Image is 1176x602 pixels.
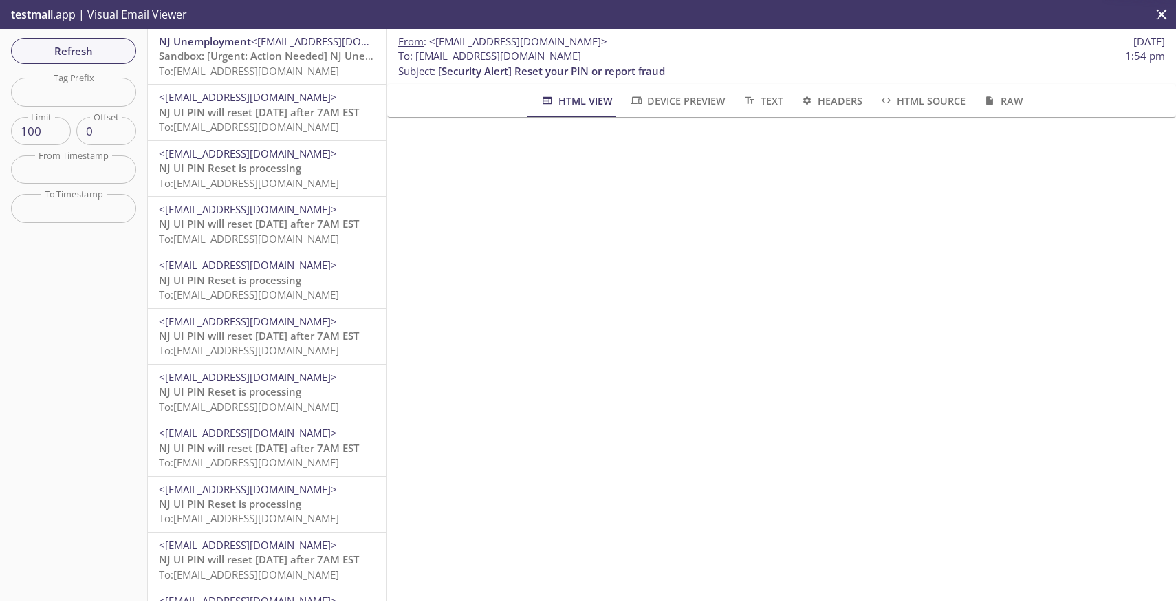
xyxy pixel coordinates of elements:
[879,92,966,109] span: HTML Source
[159,441,359,455] span: NJ UI PIN will reset [DATE] after 7AM EST
[398,34,424,48] span: From
[159,202,337,216] span: <[EMAIL_ADDRESS][DOMAIN_NAME]>
[159,455,339,469] span: To: [EMAIL_ADDRESS][DOMAIN_NAME]
[398,49,581,63] span: : [EMAIL_ADDRESS][DOMAIN_NAME]
[159,385,301,398] span: NJ UI PIN Reset is processing
[398,34,607,49] span: :
[159,176,339,190] span: To: [EMAIL_ADDRESS][DOMAIN_NAME]
[159,343,339,357] span: To: [EMAIL_ADDRESS][DOMAIN_NAME]
[148,85,386,140] div: <[EMAIL_ADDRESS][DOMAIN_NAME]>NJ UI PIN will reset [DATE] after 7AM ESTTo:[EMAIL_ADDRESS][DOMAIN_...
[148,365,386,420] div: <[EMAIL_ADDRESS][DOMAIN_NAME]>NJ UI PIN Reset is processingTo:[EMAIL_ADDRESS][DOMAIN_NAME]
[148,29,386,84] div: NJ Unemployment<[EMAIL_ADDRESS][DOMAIN_NAME]>Sandbox: [Urgent: Action Needed] NJ Unemployment Ins...
[11,38,136,64] button: Refresh
[148,197,386,252] div: <[EMAIL_ADDRESS][DOMAIN_NAME]>NJ UI PIN will reset [DATE] after 7AM ESTTo:[EMAIL_ADDRESS][DOMAIN_...
[159,273,301,287] span: NJ UI PIN Reset is processing
[159,511,339,525] span: To: [EMAIL_ADDRESS][DOMAIN_NAME]
[159,90,337,104] span: <[EMAIL_ADDRESS][DOMAIN_NAME]>
[438,64,665,78] span: [Security Alert] Reset your PIN or report fraud
[251,34,429,48] span: <[EMAIL_ADDRESS][DOMAIN_NAME]>
[159,105,359,119] span: NJ UI PIN will reset [DATE] after 7AM EST
[159,288,339,301] span: To: [EMAIL_ADDRESS][DOMAIN_NAME]
[148,141,386,196] div: <[EMAIL_ADDRESS][DOMAIN_NAME]>NJ UI PIN Reset is processingTo:[EMAIL_ADDRESS][DOMAIN_NAME]
[22,42,125,60] span: Refresh
[398,49,410,63] span: To
[742,92,783,109] span: Text
[159,482,337,496] span: <[EMAIL_ADDRESS][DOMAIN_NAME]>
[398,49,1165,78] p: :
[159,161,301,175] span: NJ UI PIN Reset is processing
[159,552,359,566] span: NJ UI PIN will reset [DATE] after 7AM EST
[159,426,337,440] span: <[EMAIL_ADDRESS][DOMAIN_NAME]>
[1125,49,1165,63] span: 1:54 pm
[159,64,339,78] span: To: [EMAIL_ADDRESS][DOMAIN_NAME]
[159,258,337,272] span: <[EMAIL_ADDRESS][DOMAIN_NAME]>
[800,92,862,109] span: Headers
[159,329,359,343] span: NJ UI PIN will reset [DATE] after 7AM EST
[159,568,339,581] span: To: [EMAIL_ADDRESS][DOMAIN_NAME]
[159,34,251,48] span: NJ Unemployment
[159,314,337,328] span: <[EMAIL_ADDRESS][DOMAIN_NAME]>
[159,147,337,160] span: <[EMAIL_ADDRESS][DOMAIN_NAME]>
[982,92,1023,109] span: Raw
[540,92,612,109] span: HTML View
[148,309,386,364] div: <[EMAIL_ADDRESS][DOMAIN_NAME]>NJ UI PIN will reset [DATE] after 7AM ESTTo:[EMAIL_ADDRESS][DOMAIN_...
[159,497,301,510] span: NJ UI PIN Reset is processing
[159,538,337,552] span: <[EMAIL_ADDRESS][DOMAIN_NAME]>
[159,232,339,246] span: To: [EMAIL_ADDRESS][DOMAIN_NAME]
[148,477,386,532] div: <[EMAIL_ADDRESS][DOMAIN_NAME]>NJ UI PIN Reset is processingTo:[EMAIL_ADDRESS][DOMAIN_NAME]
[1133,34,1165,49] span: [DATE]
[159,49,506,63] span: Sandbox: [Urgent: Action Needed] NJ Unemployment Insurance Claim
[148,533,386,588] div: <[EMAIL_ADDRESS][DOMAIN_NAME]>NJ UI PIN will reset [DATE] after 7AM ESTTo:[EMAIL_ADDRESS][DOMAIN_...
[159,400,339,413] span: To: [EMAIL_ADDRESS][DOMAIN_NAME]
[148,420,386,475] div: <[EMAIL_ADDRESS][DOMAIN_NAME]>NJ UI PIN will reset [DATE] after 7AM ESTTo:[EMAIL_ADDRESS][DOMAIN_...
[159,217,359,230] span: NJ UI PIN will reset [DATE] after 7AM EST
[159,370,337,384] span: <[EMAIL_ADDRESS][DOMAIN_NAME]>
[629,92,726,109] span: Device Preview
[11,7,53,22] span: testmail
[148,252,386,308] div: <[EMAIL_ADDRESS][DOMAIN_NAME]>NJ UI PIN Reset is processingTo:[EMAIL_ADDRESS][DOMAIN_NAME]
[398,64,433,78] span: Subject
[429,34,607,48] span: <[EMAIL_ADDRESS][DOMAIN_NAME]>
[159,120,339,133] span: To: [EMAIL_ADDRESS][DOMAIN_NAME]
